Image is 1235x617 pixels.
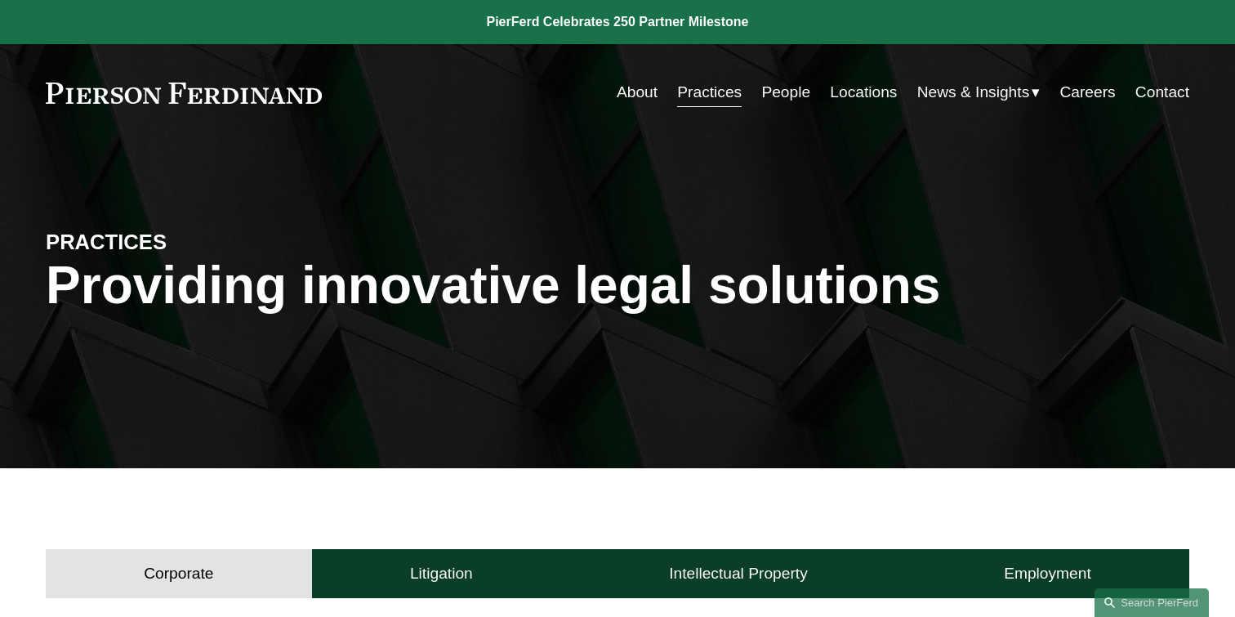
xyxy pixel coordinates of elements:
a: Search this site [1095,588,1209,617]
h4: Intellectual Property [669,564,808,583]
h4: Employment [1004,564,1091,583]
h1: Providing innovative legal solutions [46,256,1189,315]
a: Careers [1059,77,1115,108]
a: Practices [677,77,742,108]
a: People [761,77,810,108]
span: News & Insights [917,78,1030,107]
h4: Litigation [410,564,473,583]
h4: Corporate [144,564,213,583]
a: Contact [1135,77,1189,108]
h4: PRACTICES [46,229,332,255]
a: About [617,77,658,108]
a: folder dropdown [917,77,1041,108]
a: Locations [830,77,897,108]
